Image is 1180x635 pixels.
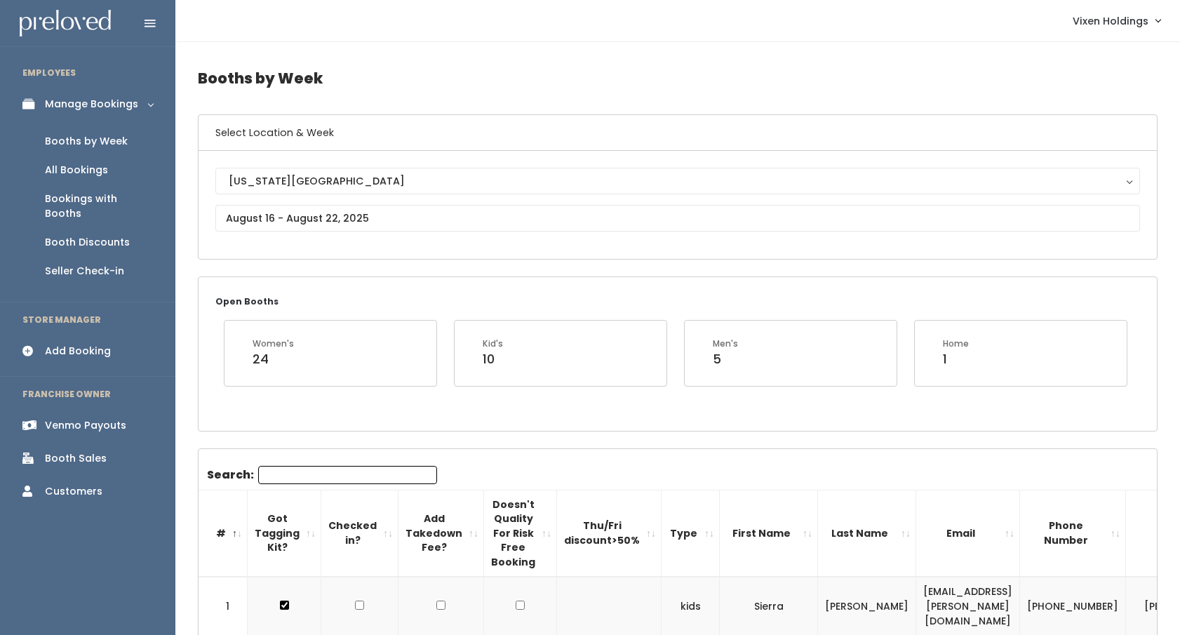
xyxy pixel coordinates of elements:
div: Seller Check-in [45,264,124,279]
div: Manage Bookings [45,97,138,112]
th: Doesn't Quality For Risk Free Booking : activate to sort column ascending [484,490,557,577]
th: Thu/Fri discount&gt;50%: activate to sort column ascending [557,490,662,577]
td: [PHONE_NUMBER] [1020,577,1126,635]
td: [EMAIL_ADDRESS][PERSON_NAME][DOMAIN_NAME] [916,577,1020,635]
div: 10 [483,350,503,368]
th: Phone Number: activate to sort column ascending [1020,490,1126,577]
div: Home [943,337,969,350]
td: kids [662,577,720,635]
div: Women's [253,337,294,350]
th: Checked in?: activate to sort column ascending [321,490,398,577]
td: [PERSON_NAME] [818,577,916,635]
img: preloved logo [20,10,111,37]
th: Type: activate to sort column ascending [662,490,720,577]
div: Booth Discounts [45,235,130,250]
a: Vixen Holdings [1059,6,1174,36]
th: Email: activate to sort column ascending [916,490,1020,577]
div: Booths by Week [45,134,128,149]
h6: Select Location & Week [199,115,1157,151]
div: 24 [253,350,294,368]
div: Men's [713,337,738,350]
div: Add Booking [45,344,111,359]
span: Vixen Holdings [1073,13,1148,29]
input: Search: [258,466,437,484]
div: Booth Sales [45,451,107,466]
td: 1 [199,577,248,635]
th: Last Name: activate to sort column ascending [818,490,916,577]
div: Kid's [483,337,503,350]
div: 5 [713,350,738,368]
div: Bookings with Booths [45,192,153,221]
th: #: activate to sort column descending [199,490,248,577]
div: 1 [943,350,969,368]
td: Sierra [720,577,818,635]
h4: Booths by Week [198,59,1158,98]
th: First Name: activate to sort column ascending [720,490,818,577]
label: Search: [207,466,437,484]
div: Venmo Payouts [45,418,126,433]
button: [US_STATE][GEOGRAPHIC_DATA] [215,168,1140,194]
input: August 16 - August 22, 2025 [215,205,1140,232]
small: Open Booths [215,295,279,307]
div: Customers [45,484,102,499]
th: Add Takedown Fee?: activate to sort column ascending [398,490,484,577]
div: [US_STATE][GEOGRAPHIC_DATA] [229,173,1127,189]
th: Got Tagging Kit?: activate to sort column ascending [248,490,321,577]
div: All Bookings [45,163,108,178]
